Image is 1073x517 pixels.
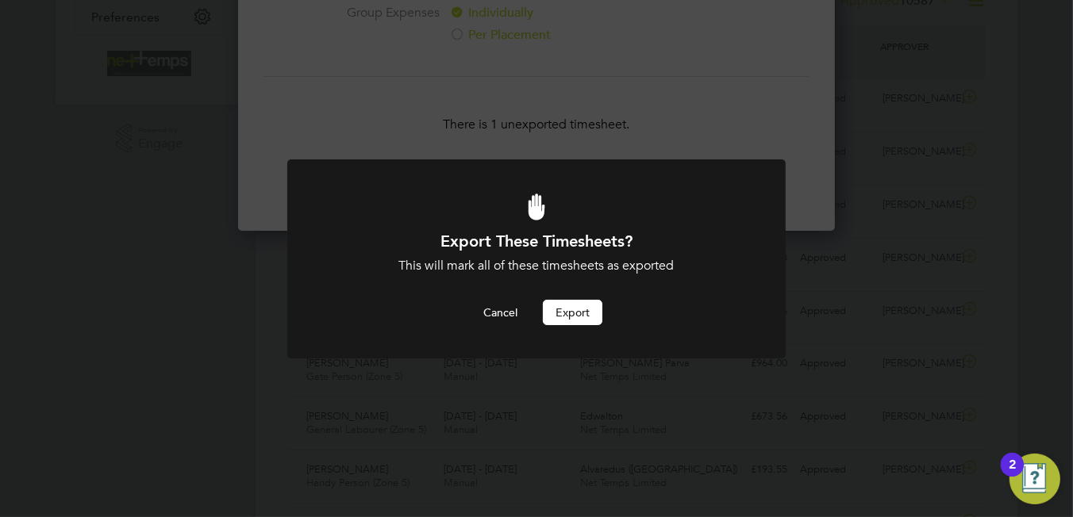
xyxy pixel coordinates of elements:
[543,300,602,325] button: Export
[471,300,530,325] button: Cancel
[330,231,743,251] h1: Export These Timesheets?
[1009,465,1016,485] div: 2
[1010,454,1060,504] button: Open Resource Center, 2 new notifications
[330,258,743,274] div: This will mark all of these timesheets as exported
